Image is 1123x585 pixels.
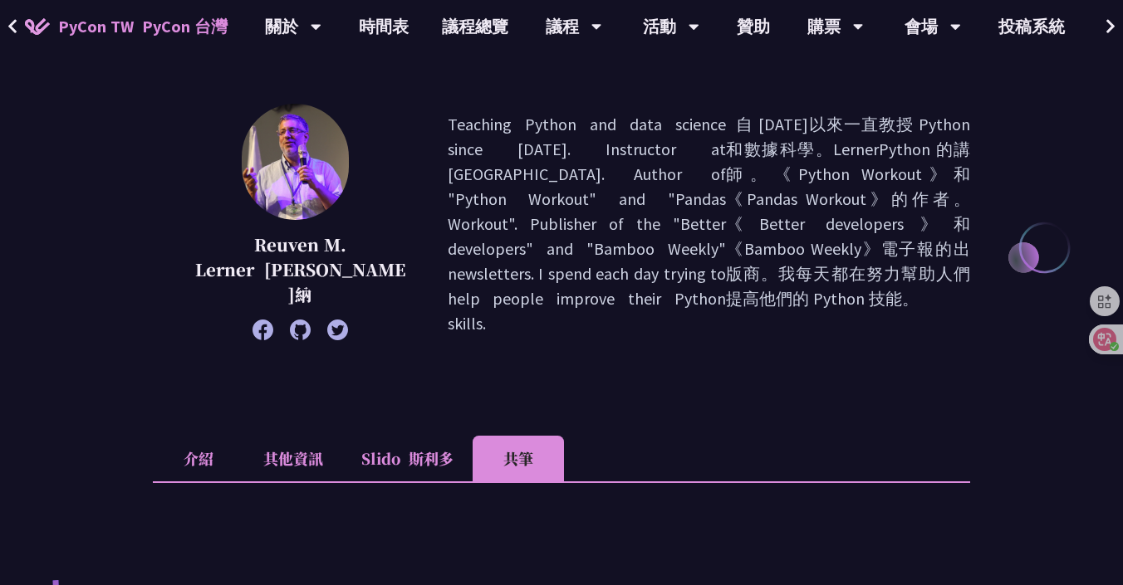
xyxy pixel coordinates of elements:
[409,447,454,469] font: 斯利多
[448,112,970,336] p: Teaching Python and data science since [DATE]. Instructor at [GEOGRAPHIC_DATA]. Author of "Python...
[342,436,473,481] li: Slido
[264,257,405,306] font: [PERSON_NAME]納
[25,18,50,35] img: Home icon of PyCon TW 2025
[244,436,342,481] li: 其他資訊
[194,232,406,307] p: Reuven M. Lerner
[473,436,564,481] li: 共筆
[142,16,228,37] font: PyCon 台灣
[8,6,244,47] a: PyCon TW PyCon 台灣
[726,114,970,309] font: 自 [DATE]以來一直教授 Python 和數據科學。LernerPython 的講師。《Python Workout》和《Pandas Workout》的作者。《Better develop...
[153,436,244,481] li: 介紹
[58,14,228,39] span: PyCon TW
[242,104,348,220] img: Reuven M. Lerner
